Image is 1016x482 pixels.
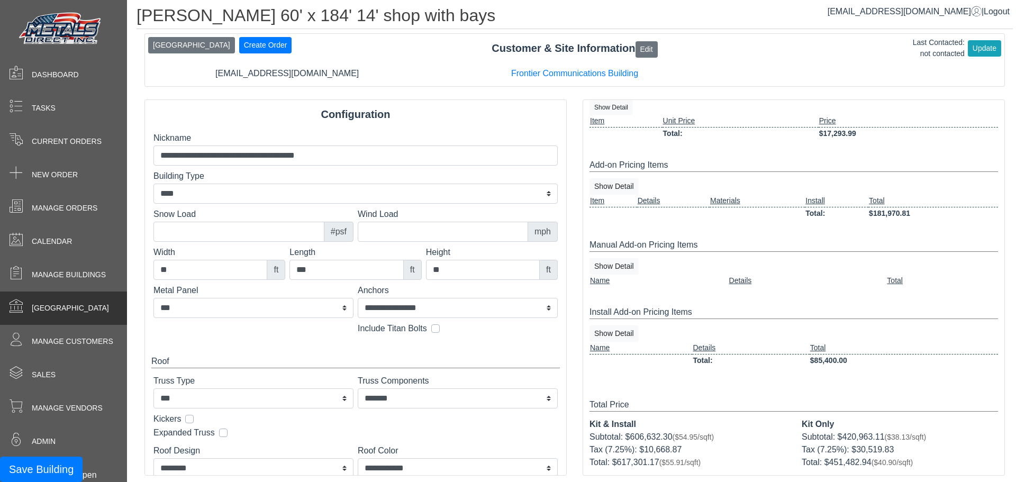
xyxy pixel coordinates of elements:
[153,246,285,259] label: Width
[32,69,79,80] span: Dashboard
[810,342,998,354] td: Total
[589,159,998,172] div: Add-on Pricing Items
[267,260,285,280] div: ft
[589,100,633,115] button: Show Detail
[589,115,663,128] td: Item
[589,258,639,275] button: Show Detail
[589,443,786,456] div: Tax (7.25%): $10,668.87
[885,433,927,441] span: ($38.13/sqft)
[589,325,639,342] button: Show Detail
[968,40,1001,57] button: Update
[145,106,566,122] div: Configuration
[729,275,887,287] td: Details
[805,207,868,220] td: Total:
[589,418,786,431] div: Kit & Install
[32,269,106,280] span: Manage Buildings
[637,195,710,207] td: Details
[802,456,998,469] div: Total: $451,482.94
[32,369,56,380] span: Sales
[137,5,1013,29] h1: [PERSON_NAME] 60' x 184' 14' shop with bays
[868,207,998,220] td: $181,970.81
[802,431,998,443] div: Subtotal: $420,963.11
[805,195,868,207] td: Install
[32,336,113,347] span: Manage Customers
[692,354,809,367] td: Total:
[358,322,427,335] label: Include Titan Bolts
[828,7,982,16] a: [EMAIL_ADDRESS][DOMAIN_NAME]
[511,69,638,78] a: Frontier Communications Building
[32,436,56,447] span: Admin
[819,127,998,140] td: $17,293.99
[810,354,998,367] td: $85,400.00
[589,178,639,195] button: Show Detail
[663,127,819,140] td: Total:
[589,195,637,207] td: Item
[589,239,998,252] div: Manual Add-on Pricing Items
[32,303,109,314] span: [GEOGRAPHIC_DATA]
[153,426,215,439] label: Expanded Truss
[153,375,353,387] label: Truss Type
[692,342,809,354] td: Details
[153,132,558,144] label: Nickname
[32,103,56,114] span: Tasks
[868,195,998,207] td: Total
[636,41,658,58] button: Edit
[589,456,786,469] div: Total: $617,301.17
[589,342,692,354] td: Name
[148,37,235,53] button: [GEOGRAPHIC_DATA]
[528,222,558,242] div: mph
[289,246,421,259] label: Length
[819,115,998,128] td: Price
[872,458,913,467] span: ($40.90/sqft)
[32,136,102,147] span: Current Orders
[358,444,558,457] label: Roof Color
[673,433,714,441] span: ($54.95/sqft)
[358,375,558,387] label: Truss Components
[239,37,292,53] button: Create Order
[589,431,786,443] div: Subtotal: $606,632.30
[32,169,78,180] span: New Order
[153,170,558,183] label: Building Type
[802,418,998,431] div: Kit Only
[324,222,353,242] div: #psf
[153,413,181,425] label: Kickers
[151,355,560,368] div: Roof
[589,398,998,412] div: Total Price
[984,7,1010,16] span: Logout
[802,443,998,456] div: Tax (7.25%): $30,519.83
[589,306,998,319] div: Install Add-on Pricing Items
[426,246,558,259] label: Height
[663,115,819,128] td: Unit Price
[403,260,422,280] div: ft
[32,403,103,414] span: Manage Vendors
[710,195,805,207] td: Materials
[539,260,558,280] div: ft
[828,5,1010,18] div: |
[659,458,701,467] span: ($55.91/sqft)
[153,284,353,297] label: Metal Panel
[145,40,1004,57] div: Customer & Site Information
[886,275,998,287] td: Total
[913,37,965,59] div: Last Contacted: not contacted
[358,284,558,297] label: Anchors
[153,208,353,221] label: Snow Load
[32,236,72,247] span: Calendar
[589,275,729,287] td: Name
[32,203,97,214] span: Manage Orders
[358,208,558,221] label: Wind Load
[153,444,353,457] label: Roof Design
[143,67,431,80] div: [EMAIL_ADDRESS][DOMAIN_NAME]
[16,10,106,49] img: Metals Direct Inc Logo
